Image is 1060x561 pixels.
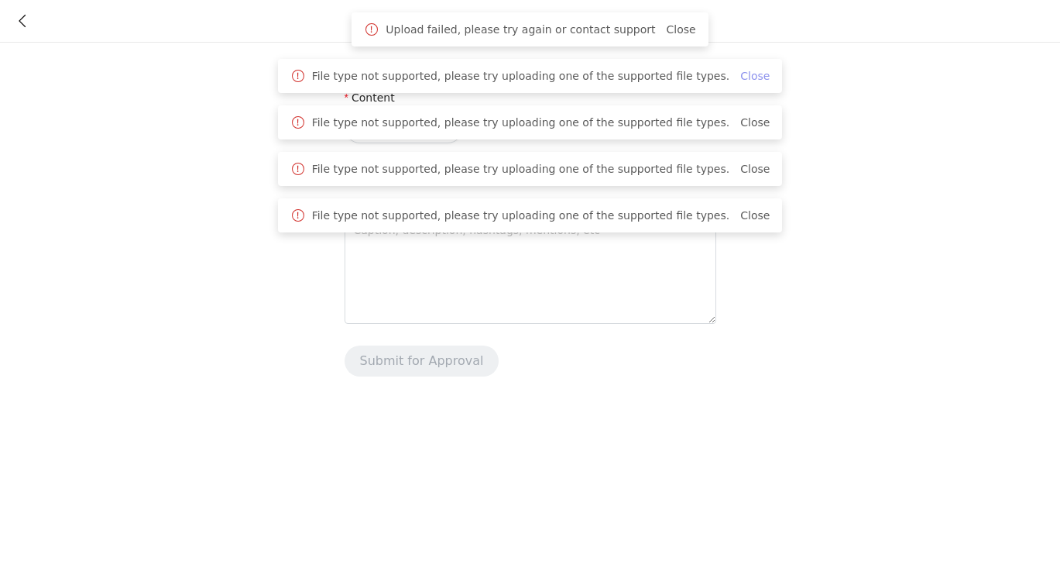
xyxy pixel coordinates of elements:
[312,115,730,131] span: File type not supported, please try uploading one of the supported file types.
[386,22,655,38] span: Upload failed, please try again or contact support
[740,163,770,175] a: Close
[740,116,770,129] a: Close
[666,23,695,36] a: Close
[312,68,730,84] span: File type not supported, please try uploading one of the supported file types.
[740,209,770,222] a: Close
[345,346,499,377] button: Submit for Approval
[740,70,770,82] a: Close
[312,161,730,177] span: File type not supported, please try uploading one of the supported file types.
[345,91,395,104] label: Content
[345,198,394,210] label: Caption
[312,208,730,224] span: File type not supported, please try uploading one of the supported file types.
